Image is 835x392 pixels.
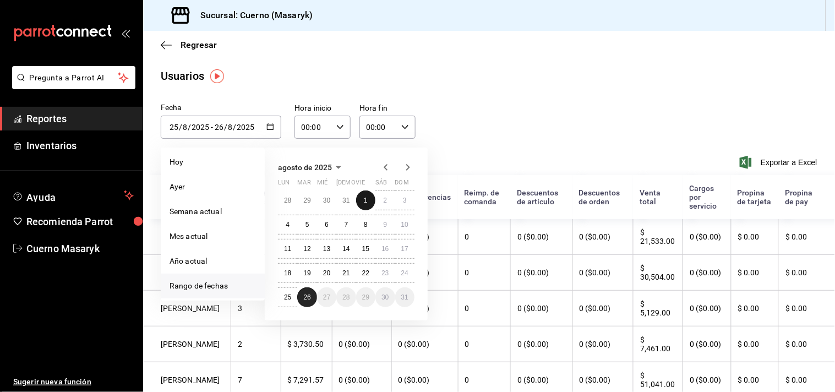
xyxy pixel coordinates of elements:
[458,219,511,255] th: 0
[281,326,332,362] th: $ 3,730.50
[510,255,572,291] th: 0 ($0.00)
[161,150,265,175] li: Hoy
[161,175,265,199] li: Ayer
[278,263,297,283] button: 18 de agosto de 2025
[336,239,356,259] button: 14 de agosto de 2025
[192,9,313,22] h3: Sucursal: Cuerno (Masaryk)
[161,40,217,50] button: Regresar
[683,291,731,326] th: 0 ($0.00)
[633,291,683,326] th: $ 5,129.00
[30,72,118,84] span: Pregunta a Parrot AI
[778,291,835,326] th: $ 0.00
[510,219,572,255] th: 0 ($0.00)
[572,291,633,326] th: 0 ($0.00)
[375,239,395,259] button: 16 de agosto de 2025
[778,326,835,362] th: $ 0.00
[364,221,368,228] abbr: 8 de agosto de 2025
[26,111,134,126] span: Reportes
[342,293,350,301] abbr: 28 de agosto de 2025
[278,215,297,235] button: 4 de agosto de 2025
[305,221,309,228] abbr: 5 de agosto de 2025
[26,138,134,153] span: Inventarios
[633,255,683,291] th: $ 30,504.00
[323,293,330,301] abbr: 27 de agosto de 2025
[297,215,316,235] button: 5 de agosto de 2025
[375,190,395,210] button: 2 de agosto de 2025
[278,287,297,307] button: 25 de agosto de 2025
[362,245,369,253] abbr: 15 de agosto de 2025
[143,291,231,326] th: [PERSON_NAME]
[26,189,119,202] span: Ayuda
[284,197,291,204] abbr: 28 de julio de 2025
[356,190,375,210] button: 1 de agosto de 2025
[336,179,401,190] abbr: jueves
[294,105,351,112] label: Hora inicio
[297,239,316,259] button: 12 de agosto de 2025
[323,245,330,253] abbr: 13 de agosto de 2025
[284,245,291,253] abbr: 11 de agosto de 2025
[278,179,290,190] abbr: lunes
[356,179,365,190] abbr: viernes
[284,293,291,301] abbr: 25 de agosto de 2025
[191,123,210,132] input: Year
[375,215,395,235] button: 9 de agosto de 2025
[395,190,414,210] button: 3 de agosto de 2025
[161,199,265,224] li: Semana actual
[237,123,255,132] input: Year
[297,179,310,190] abbr: martes
[336,263,356,283] button: 21 de agosto de 2025
[778,175,835,219] th: Propina de pay
[633,326,683,362] th: $ 7,461.00
[742,156,817,169] button: Exportar a Excel
[317,287,336,307] button: 27 de agosto de 2025
[778,219,835,255] th: $ 0.00
[325,221,329,228] abbr: 6 de agosto de 2025
[510,326,572,362] th: 0 ($0.00)
[342,269,350,277] abbr: 21 de agosto de 2025
[356,215,375,235] button: 8 de agosto de 2025
[395,287,414,307] button: 31 de agosto de 2025
[683,175,731,219] th: Cargos por servicio
[356,263,375,283] button: 22 de agosto de 2025
[683,326,731,362] th: 0 ($0.00)
[161,274,265,298] li: Rango de fechas
[323,197,330,204] abbr: 30 de julio de 2025
[179,123,182,132] span: /
[356,287,375,307] button: 29 de agosto de 2025
[317,239,336,259] button: 13 de agosto de 2025
[161,68,204,84] div: Usuarios
[458,255,511,291] th: 0
[228,123,233,132] input: Month
[401,245,408,253] abbr: 17 de agosto de 2025
[143,219,231,255] th: [PERSON_NAME]
[143,175,231,219] th: Nombre
[375,179,387,190] abbr: sábado
[317,190,336,210] button: 30 de julio de 2025
[383,221,387,228] abbr: 9 de agosto de 2025
[336,190,356,210] button: 31 de julio de 2025
[375,263,395,283] button: 23 de agosto de 2025
[303,245,310,253] abbr: 12 de agosto de 2025
[26,241,134,256] span: Cuerno Masaryk
[210,69,224,83] button: Tooltip marker
[381,245,389,253] abbr: 16 de agosto de 2025
[317,215,336,235] button: 6 de agosto de 2025
[278,161,345,174] button: agosto de 2025
[278,239,297,259] button: 11 de agosto de 2025
[317,179,328,190] abbr: miércoles
[391,326,458,362] th: 0 ($0.00)
[395,263,414,283] button: 24 de agosto de 2025
[231,291,281,326] th: 3
[572,175,633,219] th: Descuentos de orden
[731,219,778,255] th: $ 0.00
[182,123,188,132] input: Month
[458,175,511,219] th: Reimp. de comanda
[13,376,134,388] span: Sugerir nueva función
[510,175,572,219] th: Descuentos de artículo
[403,197,407,204] abbr: 3 de agosto de 2025
[12,66,135,89] button: Pregunta a Parrot AI
[143,255,231,291] th: [PERSON_NAME]
[342,245,350,253] abbr: 14 de agosto de 2025
[683,255,731,291] th: 0 ($0.00)
[683,219,731,255] th: 0 ($0.00)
